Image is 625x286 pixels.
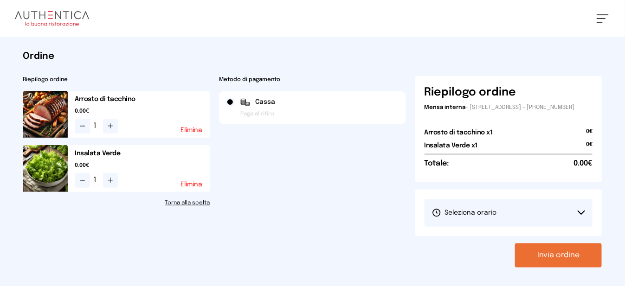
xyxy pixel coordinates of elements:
[425,105,466,110] span: Mensa interna
[75,95,210,104] h2: Arrosto di tacchino
[425,141,478,150] h2: Insalata Verde x1
[94,175,99,186] span: 1
[255,97,275,107] span: Cassa
[425,104,593,111] p: - [STREET_ADDRESS] - [PHONE_NUMBER]
[75,162,210,169] span: 0.00€
[23,145,68,192] img: media
[23,91,68,138] img: media
[94,121,99,132] span: 1
[23,199,210,207] a: Torna alla scelta
[425,158,449,169] h6: Totale:
[180,181,202,188] button: Elimina
[75,108,210,115] span: 0.00€
[180,127,202,133] button: Elimina
[219,76,406,83] h2: Metodo di pagamento
[432,208,497,217] span: Seleziona orario
[573,158,593,169] span: 0.00€
[425,128,493,137] h2: Arrosto di tacchino x1
[586,128,593,141] span: 0€
[75,149,210,158] h2: Insalata Verde
[425,199,593,227] button: Seleziona orario
[23,76,210,83] h2: Riepilogo ordine
[23,50,602,63] h1: Ordine
[586,141,593,154] span: 0€
[515,243,602,267] button: Invia ordine
[425,85,516,100] h6: Riepilogo ordine
[15,11,89,26] img: logo.8f33a47.png
[240,110,274,118] span: Paga al ritiro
